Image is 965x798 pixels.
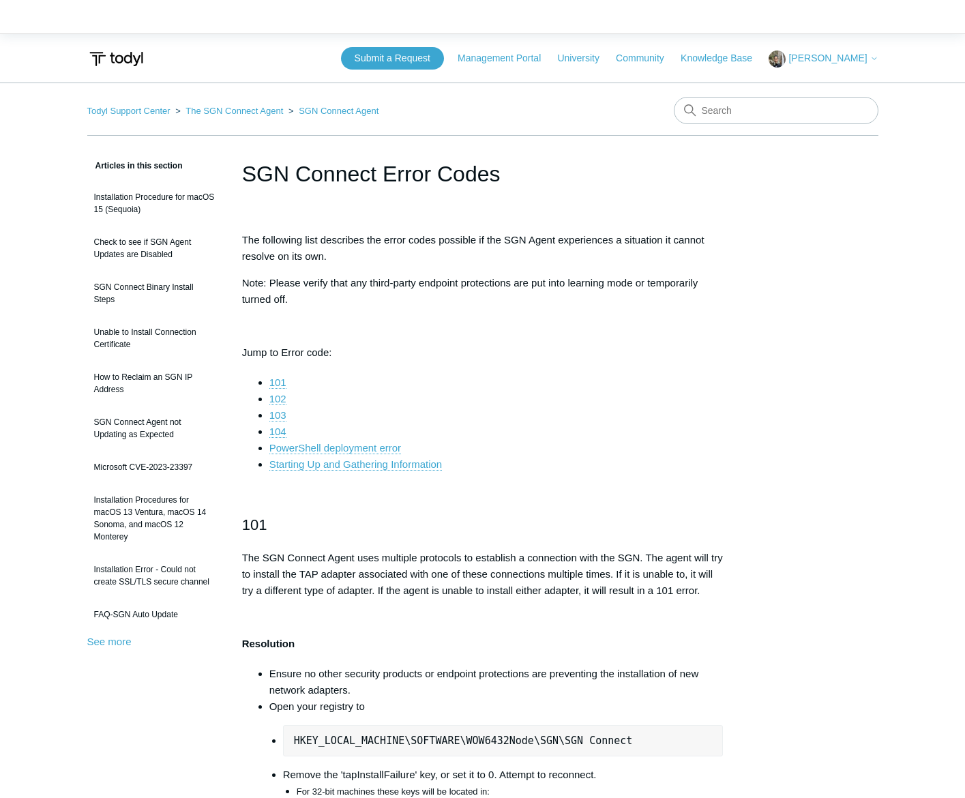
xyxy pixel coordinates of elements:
a: 103 [269,409,286,422]
p: Note: Please verify that any third-party endpoint protections are put into learning mode or tempo... [242,275,724,308]
span: [PERSON_NAME] [788,53,867,63]
a: Starting Up and Gathering Information [269,458,442,471]
a: SGN Connect Binary Install Steps [87,274,222,312]
li: Todyl Support Center [87,106,173,116]
a: Installation Error - Could not create SSL/TLS secure channel [87,557,222,595]
li: The SGN Connect Agent [173,106,286,116]
pre: HKEY_LOCAL_MACHINE\SOFTWARE\WOW6432Node\SGN\SGN Connect [283,725,724,756]
a: Unable to Install Connection Certificate [87,319,222,357]
a: See more [87,636,132,647]
h1: SGN Connect Error Codes [242,158,724,190]
a: FAQ-SGN Auto Update [87,602,222,627]
img: Todyl Support Center Help Center home page [87,46,145,72]
p: The SGN Connect Agent uses multiple protocols to establish a connection with the SGN. The agent w... [242,550,724,599]
a: 102 [269,393,286,405]
a: Microsoft CVE-2023-23397 [87,454,222,480]
li: SGN Connect Agent [286,106,378,116]
a: 104 [269,426,286,438]
strong: Resolution [242,638,295,649]
a: 101 [269,376,286,389]
li: Ensure no other security products or endpoint protections are preventing the installation of new ... [269,666,724,698]
input: Search [674,97,878,124]
a: Installation Procedures for macOS 13 Ventura, macOS 14 Sonoma, and macOS 12 Monterey [87,487,222,550]
p: Jump to Error code: [242,344,724,361]
p: The following list describes the error codes possible if the SGN Agent experiences a situation it... [242,232,724,265]
a: Todyl Support Center [87,106,170,116]
a: How to Reclaim an SGN IP Address [87,364,222,402]
a: SGN Connect Agent [299,106,378,116]
button: [PERSON_NAME] [769,50,878,68]
a: Community [616,51,678,65]
a: PowerShell deployment error [269,442,401,454]
a: Check to see if SGN Agent Updates are Disabled [87,229,222,267]
a: Knowledge Base [681,51,766,65]
a: The SGN Connect Agent [185,106,283,116]
h2: 101 [242,513,724,537]
a: Management Portal [458,51,554,65]
a: Installation Procedure for macOS 15 (Sequoia) [87,184,222,222]
a: SGN Connect Agent not Updating as Expected [87,409,222,447]
a: University [557,51,612,65]
a: Submit a Request [341,47,444,70]
span: Articles in this section [87,161,183,171]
